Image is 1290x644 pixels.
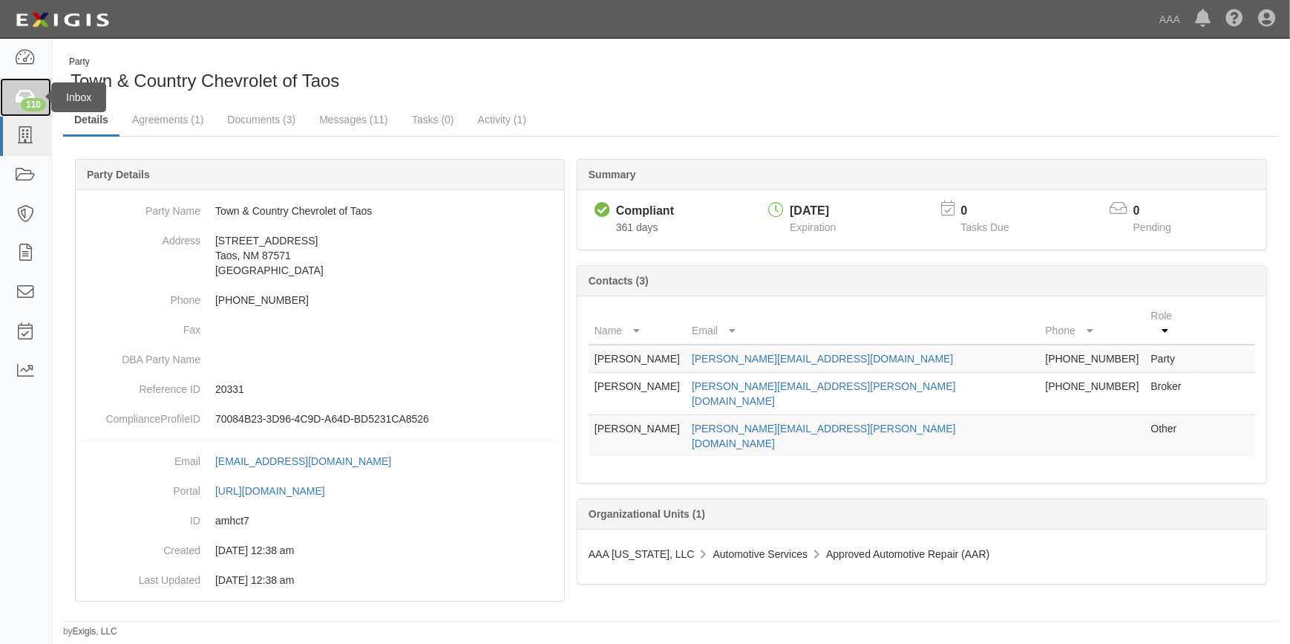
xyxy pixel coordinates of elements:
[21,98,46,111] div: 110
[589,508,705,520] b: Organizational Units (1)
[595,203,610,218] i: Compliant
[82,285,558,315] dd: [PHONE_NUMBER]
[82,506,200,528] dt: ID
[82,226,558,285] dd: [STREET_ADDRESS] Taos, NM 87571 [GEOGRAPHIC_DATA]
[82,536,558,565] dd: 03/10/2023 12:38 am
[692,353,953,365] a: [PERSON_NAME][EMAIL_ADDRESS][DOMAIN_NAME]
[692,423,956,449] a: [PERSON_NAME][EMAIL_ADDRESS][PERSON_NAME][DOMAIN_NAME]
[589,345,686,373] td: [PERSON_NAME]
[1152,4,1188,34] a: AAA
[82,536,200,558] dt: Created
[51,82,106,112] div: Inbox
[82,196,200,218] dt: Party Name
[215,382,558,397] p: 20331
[63,56,660,94] div: Town & Country Chevrolet of Taos
[1145,302,1196,345] th: Role
[1145,345,1196,373] td: Party
[589,548,695,560] span: AAA [US_STATE], LLC
[216,105,307,134] a: Documents (3)
[686,302,1039,345] th: Email
[82,476,200,498] dt: Portal
[308,105,399,134] a: Messages (11)
[82,285,200,308] dt: Phone
[82,446,200,469] dt: Email
[960,221,1009,233] span: Tasks Due
[82,506,558,536] dd: amhct7
[82,315,200,337] dt: Fax
[616,203,674,220] div: Compliant
[589,373,686,415] td: [PERSON_NAME]
[82,565,200,588] dt: Last Updated
[589,275,649,287] b: Contacts (3)
[215,485,341,497] a: [URL][DOMAIN_NAME]
[121,105,215,134] a: Agreements (1)
[1039,302,1145,345] th: Phone
[713,548,808,560] span: Automotive Services
[1133,221,1171,233] span: Pending
[589,302,686,345] th: Name
[69,56,339,68] div: Party
[1145,415,1196,458] td: Other
[790,203,836,220] div: [DATE]
[401,105,465,134] a: Tasks (0)
[215,455,407,467] a: [EMAIL_ADDRESS][DOMAIN_NAME]
[82,226,200,248] dt: Address
[215,454,391,469] div: [EMAIL_ADDRESS][DOMAIN_NAME]
[826,548,989,560] span: Approved Automotive Repair (AAR)
[1039,373,1145,415] td: [PHONE_NUMBER]
[73,626,117,637] a: Exigis, LLC
[82,345,200,367] dt: DBA Party Name
[790,221,836,233] span: Expiration
[616,221,658,233] span: Since 10/04/2024
[63,105,119,137] a: Details
[215,412,558,426] p: 70084B23-3D96-4C9D-A64D-BD5231CA8526
[82,565,558,595] dd: 03/10/2023 12:38 am
[589,415,686,458] td: [PERSON_NAME]
[1039,345,1145,373] td: [PHONE_NUMBER]
[589,169,636,180] b: Summary
[82,404,200,426] dt: ComplianceProfileID
[960,203,1027,220] p: 0
[1133,203,1190,220] p: 0
[63,625,117,638] small: by
[11,7,114,33] img: logo-5460c22ac91f19d4615b14bd174203de0afe785f0fc80cf4dbbc73dc1793850b.png
[87,169,150,180] b: Party Details
[692,380,956,407] a: [PERSON_NAME][EMAIL_ADDRESS][PERSON_NAME][DOMAIN_NAME]
[467,105,537,134] a: Activity (1)
[1145,373,1196,415] td: Broker
[82,196,558,226] dd: Town & Country Chevrolet of Taos
[71,71,339,91] span: Town & Country Chevrolet of Taos
[1225,10,1243,28] i: Help Center - Complianz
[82,374,200,397] dt: Reference ID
